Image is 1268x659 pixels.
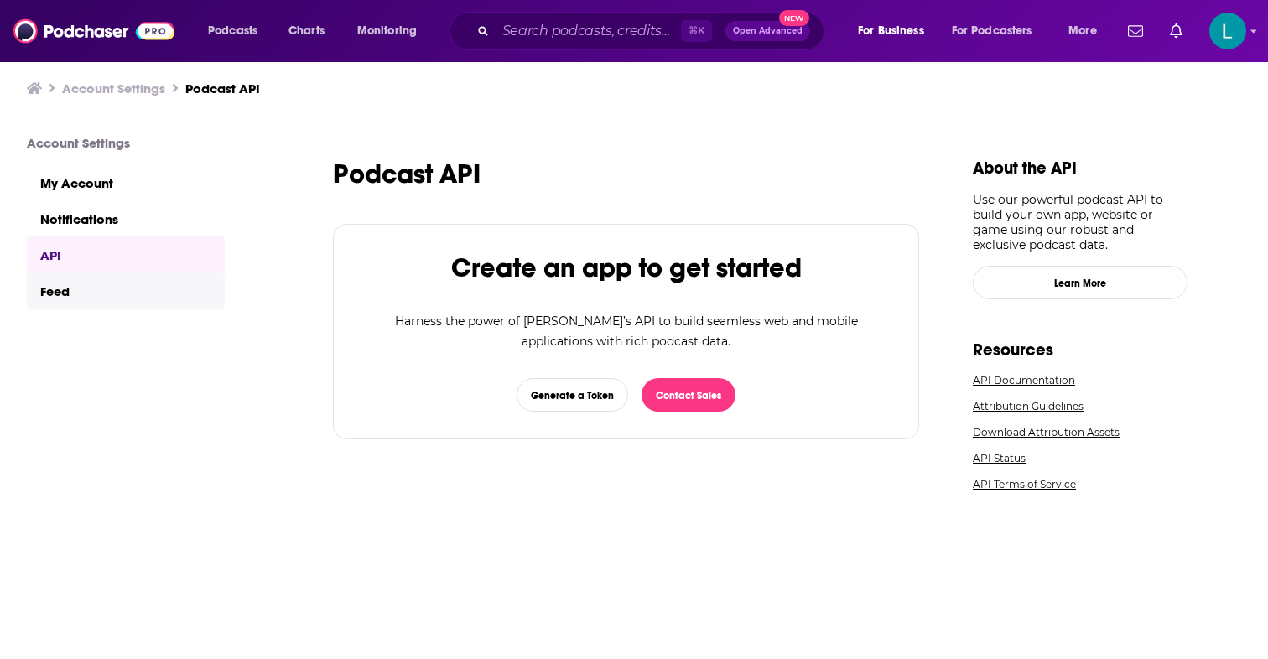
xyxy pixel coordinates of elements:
[973,266,1187,299] a: Learn More
[973,340,1187,361] h1: Resources
[27,200,225,236] a: Notifications
[333,158,919,190] h1: Podcast API
[1209,13,1246,49] span: Logged in as luca86468
[1068,19,1097,43] span: More
[858,19,924,43] span: For Business
[973,452,1187,464] a: API Status
[1057,18,1118,44] button: open menu
[1209,13,1246,49] button: Show profile menu
[196,18,279,44] button: open menu
[62,80,165,96] a: Account Settings
[941,18,1057,44] button: open menu
[208,19,257,43] span: Podcasts
[779,10,809,26] span: New
[973,192,1187,252] p: Use our powerful podcast API to build your own app, website or game using our robust and exclusiv...
[357,19,417,43] span: Monitoring
[642,378,735,412] button: Contact Sales
[1163,17,1189,45] a: Show notifications dropdown
[952,19,1032,43] span: For Podcasters
[973,158,1187,179] h1: About the API
[27,236,225,272] a: API
[27,164,225,200] a: My Account
[27,135,225,151] h3: Account Settings
[451,252,802,284] h2: Create an app to get started
[517,378,628,412] button: Generate a Token
[27,272,225,309] a: Feed
[973,400,1187,413] a: Attribution Guidelines
[1121,17,1150,45] a: Show notifications dropdown
[725,21,810,41] button: Open AdvancedNew
[973,426,1187,438] a: Download Attribution Assets
[733,27,803,35] span: Open Advanced
[346,18,439,44] button: open menu
[973,478,1187,490] a: API Terms of Service
[1209,13,1246,49] img: User Profile
[13,15,174,47] img: Podchaser - Follow, Share and Rate Podcasts
[496,18,681,44] input: Search podcasts, credits, & more...
[278,18,335,44] a: Charts
[465,12,840,50] div: Search podcasts, credits, & more...
[681,20,712,42] span: ⌘ K
[973,374,1187,387] a: API Documentation
[361,311,891,351] p: Harness the power of [PERSON_NAME]’s API to build seamless web and mobile applications with rich ...
[846,18,945,44] button: open menu
[288,19,325,43] span: Charts
[185,80,260,96] a: Podcast API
